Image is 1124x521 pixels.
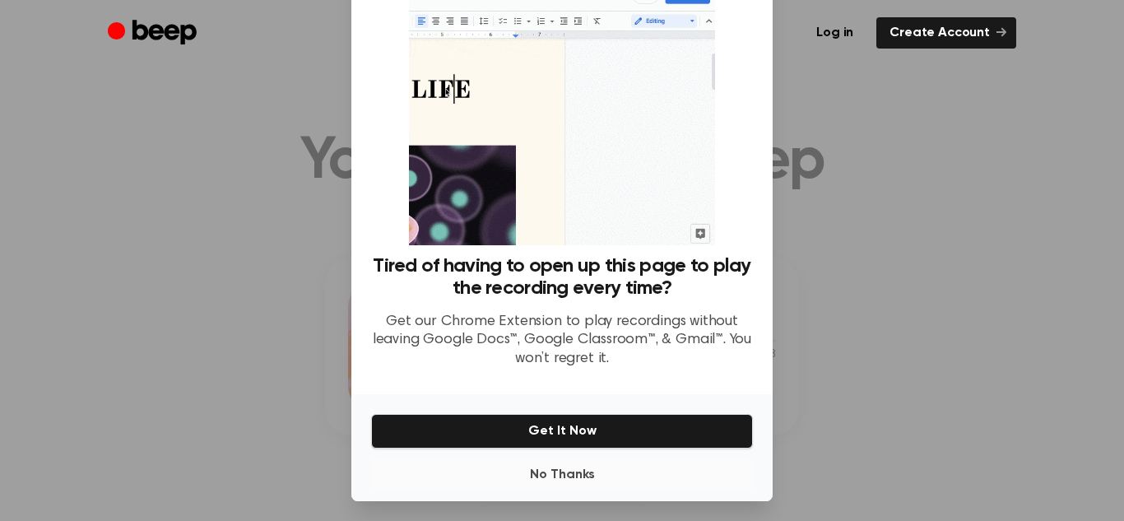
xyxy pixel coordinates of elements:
button: No Thanks [371,458,753,491]
button: Get It Now [371,414,753,449]
p: Get our Chrome Extension to play recordings without leaving Google Docs™, Google Classroom™, & Gm... [371,313,753,369]
a: Beep [108,17,201,49]
a: Log in [803,17,866,49]
h3: Tired of having to open up this page to play the recording every time? [371,255,753,300]
a: Create Account [876,17,1016,49]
